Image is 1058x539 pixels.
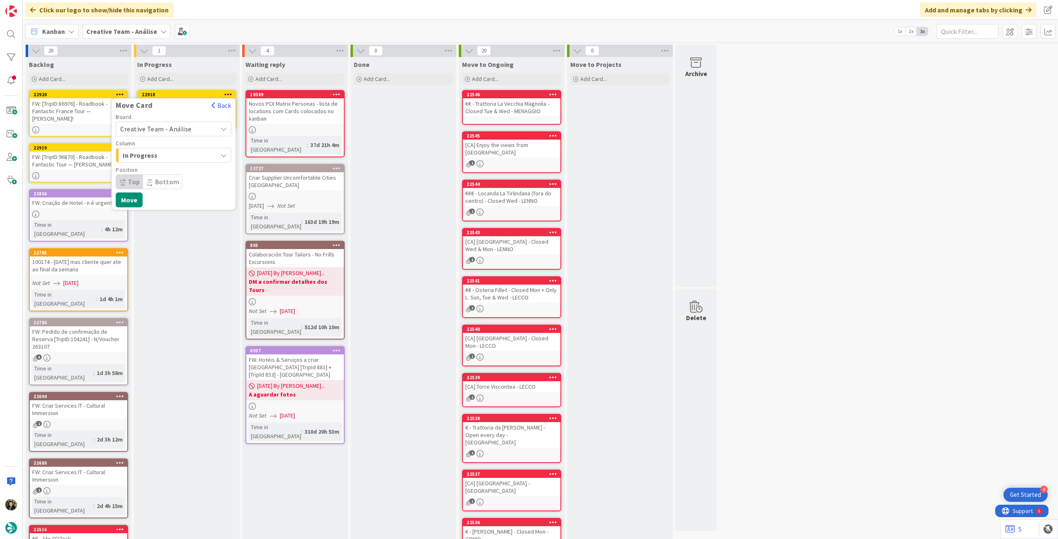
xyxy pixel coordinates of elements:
[301,323,303,332] span: :
[463,422,560,448] div: € - Trattoria da [PERSON_NAME] - Open every day - [GEOGRAPHIC_DATA]
[463,333,560,351] div: [CA] [GEOGRAPHIC_DATA] - Closed Mon - LECCO
[463,478,560,496] div: [CA] [GEOGRAPHIC_DATA] - [GEOGRAPHIC_DATA]
[246,347,344,354] div: 6937
[33,250,127,256] div: 22785
[30,91,127,124] div: 22920FW: [TripID:86976] - Roadbook - Fantastic France Tour — [PERSON_NAME]!
[463,381,560,392] div: [CA] Torre Viscontea - LECCO
[1003,488,1048,502] div: Open Get Started checklist, remaining modules: 4
[246,242,344,249] div: 805
[96,294,98,304] span: :
[462,414,561,463] a: 22538€ - Trattoria da [PERSON_NAME] - Open every day - [GEOGRAPHIC_DATA]
[30,400,127,418] div: FW: Criar Services IT - Cultural Immersion
[467,520,560,525] div: 22536
[36,487,42,493] span: 1
[463,415,560,422] div: 22538
[249,213,301,231] div: Time in [GEOGRAPHIC_DATA]
[245,241,345,340] a: 805Colaboración Tour Tailors - No Frills Excursions[DATE] By [PERSON_NAME]...DM a confirmar detal...
[42,26,65,36] span: Kanban
[30,319,127,352] div: 22786FW: Pedido de confirmação de Reserva [TripID:104241] - N/Voucher 263107
[472,75,498,83] span: Add Card...
[33,191,127,197] div: 22866
[246,347,344,380] div: 6937FW: Hotéis & Serviços a criar [GEOGRAPHIC_DATA] [TripId 881] + [TripId 853] - [GEOGRAPHIC_DATA]
[463,188,560,206] div: €€€ - Locanda La Tirlindana (fora do centro) - Closed Wed - LENNO
[116,148,231,163] button: In Progress
[463,519,560,526] div: 22536
[32,430,93,449] div: Time in [GEOGRAPHIC_DATA]
[93,501,95,511] span: :
[33,320,127,325] div: 22786
[246,165,344,172] div: 13727
[469,499,475,504] span: 1
[29,318,128,385] a: 22786FW: Pedido de confirmação de Reserva [TripID:104241] - N/Voucher 263107Time in [GEOGRAPHIC_D...
[249,202,264,210] span: [DATE]
[354,60,369,69] span: Done
[32,279,50,287] i: Not Set
[30,256,127,275] div: 100174 - [DATE] mas cliente quer ate ao final da semana
[463,236,560,254] div: [CA] [GEOGRAPHIC_DATA] - Closed Wed & Mon - LENNO
[462,131,561,173] a: 22545[CA] Enjoy the views from [GEOGRAPHIC_DATA]
[30,144,127,152] div: 22919
[467,471,560,477] div: 22537
[469,305,475,311] span: 2
[686,313,706,323] div: Delete
[116,114,132,120] span: Board
[123,150,185,161] span: In Progress
[245,90,345,157] a: 19389Novos POI Matrix Personas - lista de locations com Cards colocados no kanbanTime in [GEOGRAP...
[463,229,560,236] div: 22543
[462,276,561,318] a: 22541€€ - Osteria Fillet - Closed Mon + Only L. Sun, Tue & Wed - LECCO
[250,166,344,171] div: 13727
[33,527,127,532] div: 22516
[463,132,560,158] div: 22545[CA] Enjoy the views from [GEOGRAPHIC_DATA]
[116,167,138,173] span: Position
[246,172,344,190] div: Criar Supplier Uncomfortable Cities [GEOGRAPHIC_DATA]
[462,90,561,125] a: 22546€€ - Trattoria La Vecchia Magnolia - Closed Tue & Wed - MENAGGIO
[29,248,128,311] a: 22785100174 - [DATE] mas cliente quer ate ao final da semanaNot Set[DATE]Time in [GEOGRAPHIC_DATA...
[246,165,344,190] div: 13727Criar Supplier Uncomfortable Cities [GEOGRAPHIC_DATA]
[39,75,65,83] span: Add Card...
[462,325,561,366] a: 22540[CA] [GEOGRAPHIC_DATA] - Closed Mon - LECCO
[246,249,344,267] div: Colaboración Tour Tailors - No Frills Excursions
[1010,491,1041,499] div: Get Started
[301,217,303,226] span: :
[246,98,344,124] div: Novos POI Matrix Personas - lista de locations com Cards colocados no kanban
[249,390,341,399] b: A aguardar fotos
[685,69,707,78] div: Archive
[463,470,560,496] div: 22537[CA] [GEOGRAPHIC_DATA] - [GEOGRAPHIC_DATA]
[463,325,560,333] div: 22540
[63,279,79,287] span: [DATE]
[30,249,127,256] div: 22785
[463,180,560,188] div: 22544
[112,101,157,109] span: Move Card
[280,307,295,316] span: [DATE]
[250,242,344,248] div: 805
[467,375,560,380] div: 22539
[29,60,54,69] span: Backlog
[249,307,267,315] i: Not Set
[463,415,560,448] div: 22538€ - Trattoria da [PERSON_NAME] - Open every day - [GEOGRAPHIC_DATA]
[30,319,127,326] div: 22786
[44,46,58,56] span: 20
[33,460,127,466] div: 22680
[462,228,561,270] a: 22543[CA] [GEOGRAPHIC_DATA] - Closed Wed & Mon - LENNO
[30,152,127,170] div: FW: [TripID:96870] - Roadbook - Fantastic Tour — [PERSON_NAME]!
[894,27,905,36] span: 1x
[30,459,127,467] div: 22680
[36,354,42,360] span: 6
[33,145,127,151] div: 22919
[250,348,344,354] div: 6937
[246,91,344,98] div: 19389
[246,242,344,267] div: 805Colaboración Tour Tailors - No Frills Excursions
[463,98,560,116] div: €€ - Trattoria La Vecchia Magnolia - Closed Tue & Wed - MENAGGIO
[467,326,560,332] div: 22540
[467,416,560,421] div: 22538
[33,92,127,97] div: 22920
[30,197,127,208] div: FW: Criação de Hotel - n é urgente
[30,249,127,275] div: 22785100174 - [DATE] mas cliente quer ate ao final da semana
[255,75,282,83] span: Add Card...
[142,92,236,97] div: 22918
[246,91,344,124] div: 19389Novos POI Matrix Personas - lista de locations com Cards colocados no kanban
[936,24,998,39] input: Quick Filter...
[5,499,17,511] img: BC
[93,368,95,378] span: :
[245,346,345,444] a: 6937FW: Hotéis & Serviços a criar [GEOGRAPHIC_DATA] [TripId 881] + [TripId 853] - [GEOGRAPHIC_DAT...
